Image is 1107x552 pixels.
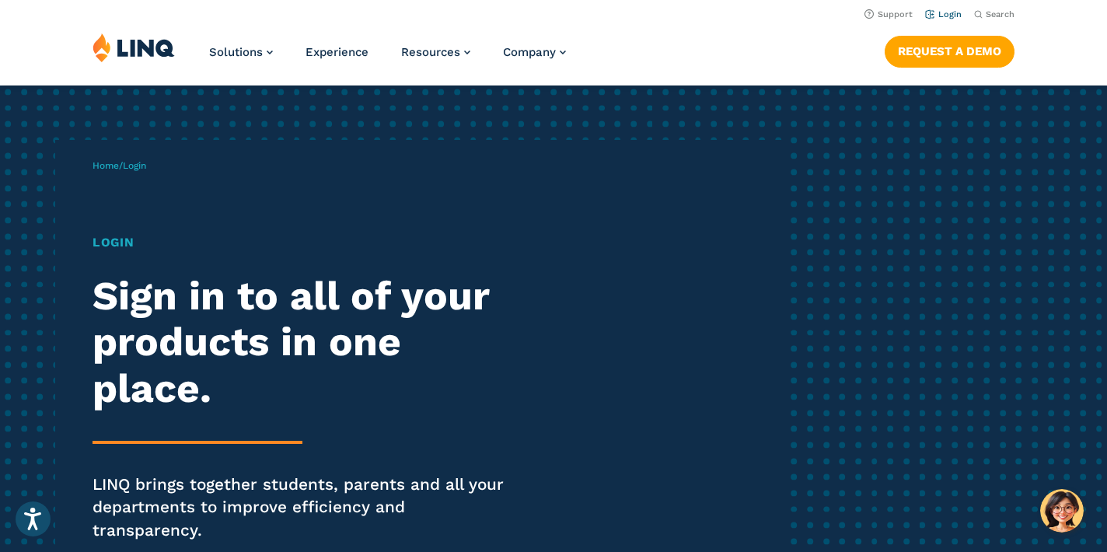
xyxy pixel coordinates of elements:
h1: Login [93,233,519,252]
nav: Button Navigation [885,33,1014,67]
a: Support [864,9,913,19]
h2: Sign in to all of your products in one place. [93,273,519,411]
img: LINQ | K‑12 Software [93,33,175,62]
span: Resources [401,45,460,59]
span: Solutions [209,45,263,59]
a: Solutions [209,45,273,59]
a: Home [93,160,119,171]
button: Hello, have a question? Let’s chat. [1040,489,1084,533]
a: Experience [306,45,368,59]
nav: Primary Navigation [209,33,566,84]
a: Login [925,9,962,19]
span: Login [123,160,146,171]
a: Resources [401,45,470,59]
a: Company [503,45,566,59]
span: Search [986,9,1014,19]
span: / [93,160,146,171]
a: Request a Demo [885,36,1014,67]
span: Company [503,45,556,59]
p: LINQ brings together students, parents and all your departments to improve efficiency and transpa... [93,473,519,543]
button: Open Search Bar [974,9,1014,20]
